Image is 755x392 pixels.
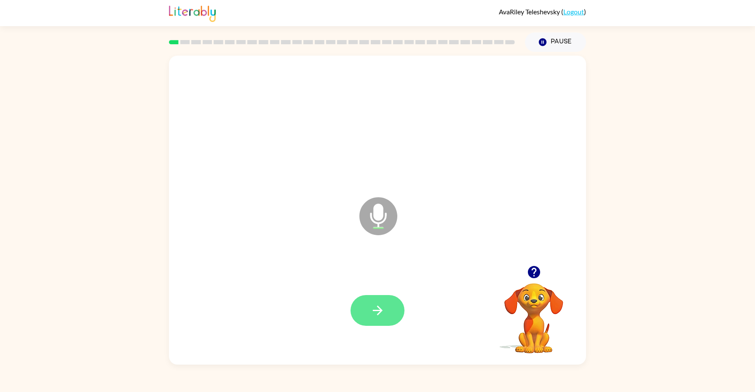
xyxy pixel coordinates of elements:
[563,8,584,16] a: Logout
[492,270,576,354] video: Your browser must support playing .mp4 files to use Literably. Please try using another browser.
[499,8,586,16] div: ( )
[525,32,586,52] button: Pause
[169,3,216,22] img: Literably
[499,8,561,16] span: AvaRiley Teleshevsky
